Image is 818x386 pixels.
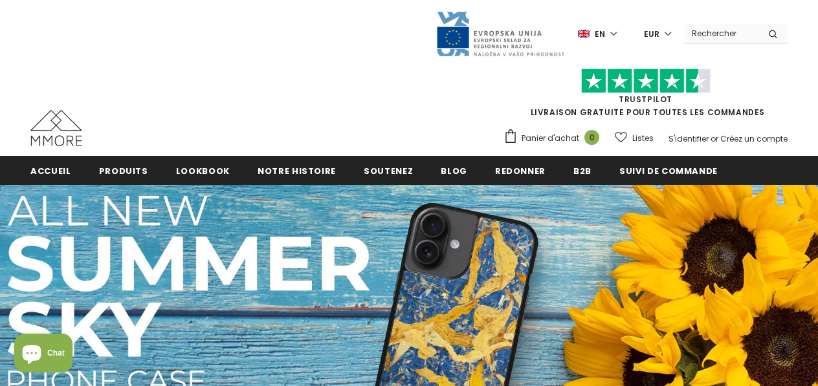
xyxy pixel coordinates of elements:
[176,156,230,185] a: Lookbook
[711,133,718,144] span: or
[436,10,565,58] img: Javni Razpis
[99,165,148,177] span: Produits
[573,156,591,185] a: B2B
[522,132,579,145] span: Panier d'achat
[615,127,654,149] a: Listes
[364,156,413,185] a: soutenez
[619,165,718,177] span: Suivi de commande
[495,156,546,185] a: Redonner
[495,165,546,177] span: Redonner
[364,165,413,177] span: soutenez
[176,165,230,177] span: Lookbook
[584,130,599,145] span: 0
[720,133,788,144] a: Créez un compte
[581,69,711,94] img: Faites confiance aux étoiles pilotes
[441,156,467,185] a: Blog
[619,94,672,105] a: TrustPilot
[578,28,590,39] img: i-lang-1.png
[30,165,71,177] span: Accueil
[573,165,591,177] span: B2B
[595,28,605,41] span: en
[30,110,82,146] img: Cas MMORE
[503,74,788,118] span: LIVRAISON GRATUITE POUR TOUTES LES COMMANDES
[10,334,76,376] inbox-online-store-chat: Shopify online store chat
[441,165,467,177] span: Blog
[30,156,71,185] a: Accueil
[436,28,565,39] a: Javni Razpis
[258,156,336,185] a: Notre histoire
[684,24,758,43] input: Search Site
[503,129,606,148] a: Panier d'achat 0
[669,133,709,144] a: S'identifier
[99,156,148,185] a: Produits
[258,165,336,177] span: Notre histoire
[644,28,659,41] span: EUR
[619,156,718,185] a: Suivi de commande
[632,132,654,145] span: Listes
